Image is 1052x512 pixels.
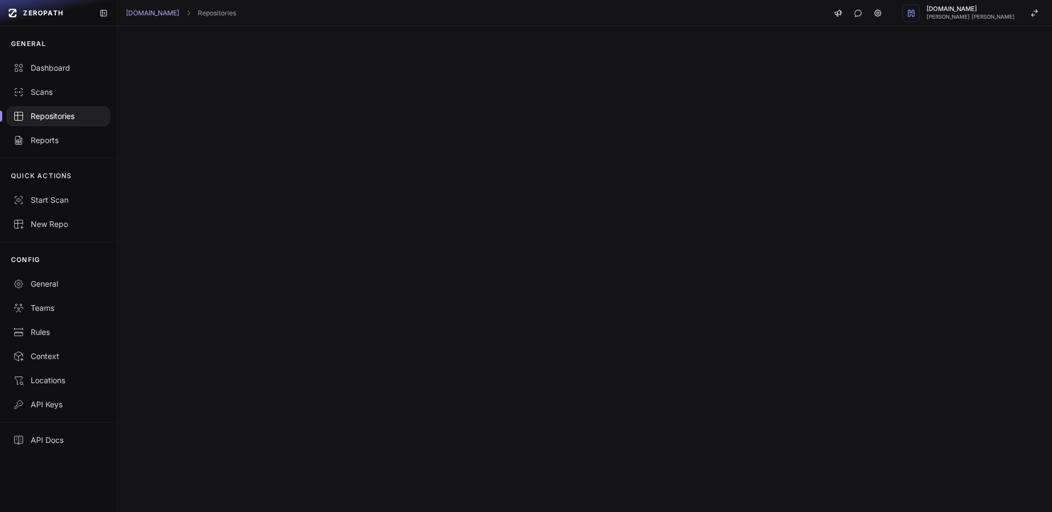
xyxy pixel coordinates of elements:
[11,172,72,180] p: QUICK ACTIONS
[13,278,104,289] div: General
[13,327,104,338] div: Rules
[126,9,179,18] a: [DOMAIN_NAME]
[11,255,40,264] p: CONFIG
[185,9,192,17] svg: chevron right,
[13,195,104,206] div: Start Scan
[23,9,64,18] span: ZEROPATH
[13,111,104,122] div: Repositories
[13,87,104,98] div: Scans
[13,135,104,146] div: Reports
[13,62,104,73] div: Dashboard
[13,303,104,314] div: Teams
[198,9,236,18] a: Repositories
[13,375,104,386] div: Locations
[13,351,104,362] div: Context
[126,9,236,18] nav: breadcrumb
[13,435,104,446] div: API Docs
[927,6,1015,12] span: [DOMAIN_NAME]
[13,399,104,410] div: API Keys
[4,4,90,22] a: ZEROPATH
[927,14,1015,20] span: [PERSON_NAME] [PERSON_NAME]
[13,219,104,230] div: New Repo
[11,39,46,48] p: GENERAL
